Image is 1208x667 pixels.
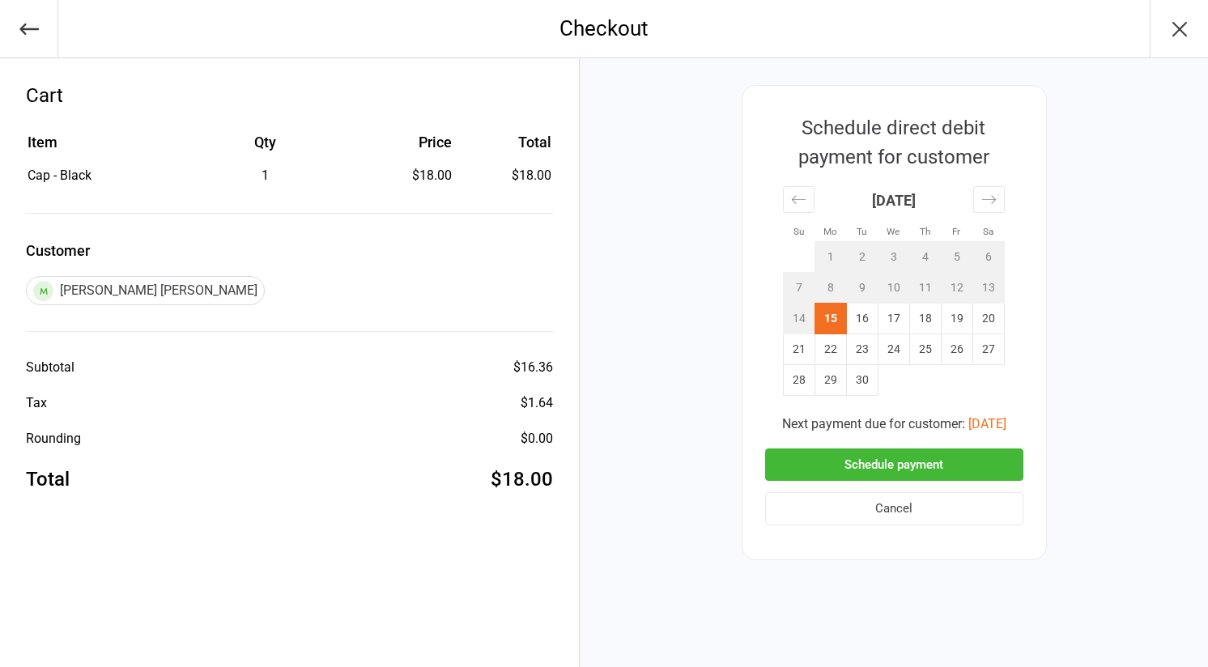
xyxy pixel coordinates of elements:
div: Subtotal [26,358,74,377]
td: $18.00 [458,166,551,185]
th: Qty [180,131,351,164]
div: Schedule direct debit payment for customer [765,113,1023,172]
small: Tu [857,226,866,237]
small: Th [920,226,930,237]
div: Move forward to switch to the next month. [973,186,1005,213]
div: [PERSON_NAME] [PERSON_NAME] [26,276,265,305]
td: Selected. Monday, September 15, 2025 [815,303,846,333]
th: Item [28,131,178,164]
label: Customer [26,240,553,261]
div: Calendar [765,172,1023,414]
small: Su [793,226,804,237]
div: $0.00 [521,429,553,448]
td: Not available. Thursday, September 11, 2025 [909,272,941,303]
td: Wednesday, September 17, 2025 [878,303,909,333]
td: Saturday, September 20, 2025 [972,303,1004,333]
div: $18.00 [352,166,452,185]
div: Total [26,465,70,494]
td: Not available. Friday, September 5, 2025 [941,241,972,272]
td: Not available. Sunday, September 7, 2025 [783,272,815,303]
div: $18.00 [491,465,553,494]
td: Thursday, September 25, 2025 [909,333,941,364]
td: Sunday, September 28, 2025 [783,364,815,395]
td: Monday, September 22, 2025 [815,333,846,364]
div: Rounding [26,429,81,448]
strong: [DATE] [872,192,916,209]
td: Not available. Wednesday, September 10, 2025 [878,272,909,303]
td: Friday, September 19, 2025 [941,303,972,333]
div: 1 [180,166,351,185]
button: [DATE] [968,414,1006,434]
td: Not available. Friday, September 12, 2025 [941,272,972,303]
td: Not available. Saturday, September 13, 2025 [972,272,1004,303]
button: Cancel [765,492,1023,525]
td: Not available. Sunday, September 14, 2025 [783,303,815,333]
td: Not available. Wednesday, September 3, 2025 [878,241,909,272]
div: $16.36 [513,358,553,377]
td: Saturday, September 27, 2025 [972,333,1004,364]
button: Schedule payment [765,448,1023,482]
div: $1.64 [521,393,553,413]
td: Sunday, September 21, 2025 [783,333,815,364]
div: Move backward to switch to the previous month. [783,186,815,213]
small: Fr [952,226,960,237]
td: Tuesday, September 30, 2025 [846,364,878,395]
small: Sa [983,226,993,237]
td: Thursday, September 18, 2025 [909,303,941,333]
td: Not available. Thursday, September 4, 2025 [909,241,941,272]
td: Monday, September 29, 2025 [815,364,846,395]
div: Tax [26,393,47,413]
td: Wednesday, September 24, 2025 [878,333,909,364]
td: Not available. Monday, September 1, 2025 [815,241,846,272]
td: Tuesday, September 16, 2025 [846,303,878,333]
td: Not available. Tuesday, September 2, 2025 [846,241,878,272]
th: Total [458,131,551,164]
td: Friday, September 26, 2025 [941,333,972,364]
td: Not available. Saturday, September 6, 2025 [972,241,1004,272]
small: Mo [823,226,837,237]
div: Price [352,131,452,153]
small: We [887,226,900,237]
td: Tuesday, September 23, 2025 [846,333,878,364]
div: Cart [26,81,553,110]
td: Not available. Tuesday, September 9, 2025 [846,272,878,303]
td: Not available. Monday, September 8, 2025 [815,272,846,303]
span: Cap - Black [28,168,91,183]
div: Next payment due for customer: [765,414,1023,434]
